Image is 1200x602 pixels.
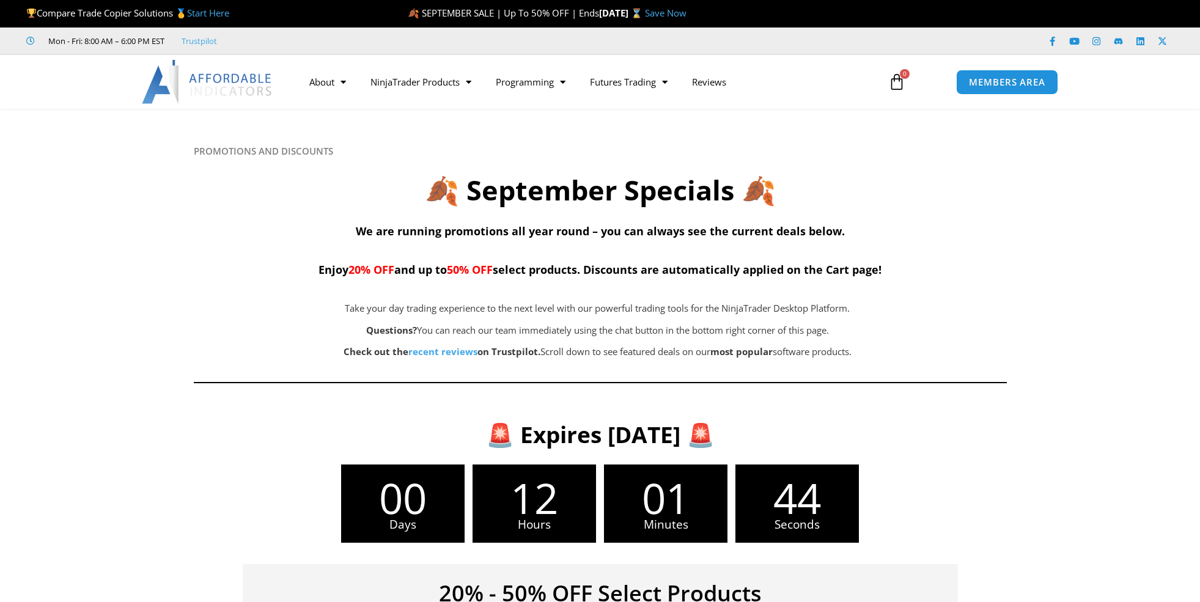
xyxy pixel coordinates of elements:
[578,68,680,96] a: Futures Trading
[735,519,859,530] span: Seconds
[187,7,229,19] a: Start Here
[297,68,874,96] nav: Menu
[45,34,164,48] span: Mon - Fri: 8:00 AM – 6:00 PM EST
[366,324,417,336] strong: Questions?
[956,70,1058,95] a: MEMBERS AREA
[710,345,773,358] b: most popular
[484,68,578,96] a: Programming
[213,420,987,449] h3: 🚨 Expires [DATE] 🚨
[599,7,645,19] strong: [DATE] ⌛
[870,64,924,100] a: 0
[255,322,941,339] p: You can reach our team immediately using the chat button in the bottom right corner of this page.
[604,477,727,519] span: 01
[735,477,859,519] span: 44
[341,519,465,530] span: Days
[26,7,229,19] span: Compare Trade Copier Solutions 🥇
[194,145,1007,157] h6: PROMOTIONS AND DISCOUNTS
[142,60,273,104] img: LogoAI | Affordable Indicators – NinjaTrader
[900,69,910,79] span: 0
[341,477,465,519] span: 00
[344,345,540,358] strong: Check out the on Trustpilot.
[318,262,882,277] span: Enjoy and up to select products. Discounts are automatically applied on the Cart page!
[348,262,394,277] span: 20% OFF
[473,477,596,519] span: 12
[604,519,727,530] span: Minutes
[27,9,36,18] img: 🏆
[345,302,850,314] span: Take your day trading experience to the next level with our powerful trading tools for the NinjaT...
[473,519,596,530] span: Hours
[255,343,941,361] p: Scroll down to see featured deals on our software products.
[358,68,484,96] a: NinjaTrader Products
[447,262,493,277] span: 50% OFF
[680,68,738,96] a: Reviews
[182,34,217,48] a: Trustpilot
[408,7,599,19] span: 🍂 SEPTEMBER SALE | Up To 50% OFF | Ends
[645,7,687,19] a: Save Now
[408,345,477,358] a: recent reviews
[356,224,845,238] span: We are running promotions all year round – you can always see the current deals below.
[297,68,358,96] a: About
[969,78,1045,87] span: MEMBERS AREA
[194,172,1007,208] h2: 🍂 September Specials 🍂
